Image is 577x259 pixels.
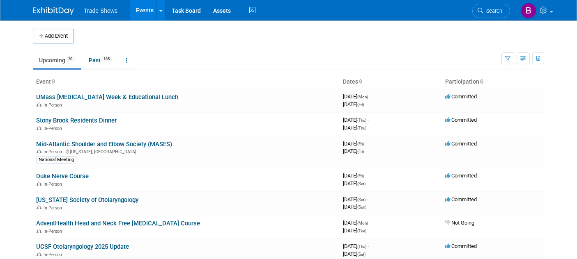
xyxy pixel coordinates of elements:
[343,204,366,210] span: [DATE]
[357,126,366,130] span: (Thu)
[37,229,41,233] img: In-Person Event
[343,148,364,154] span: [DATE]
[343,141,366,147] span: [DATE]
[357,252,366,257] span: (Sat)
[357,149,364,154] span: (Fri)
[365,173,366,179] span: -
[472,4,510,18] a: Search
[343,125,366,131] span: [DATE]
[343,251,366,257] span: [DATE]
[36,220,200,227] a: AdventHealth Head and Neck Free [MEDICAL_DATA] Course
[358,78,362,85] a: Sort by Start Date
[340,75,442,89] th: Dates
[44,229,64,234] span: In-Person
[343,227,366,234] span: [DATE]
[37,149,41,153] img: In-Person Event
[365,141,366,147] span: -
[44,149,64,154] span: In-Person
[36,93,178,101] a: UMass [MEDICAL_DATA] Week & Educational Lunch
[445,243,477,249] span: Committed
[357,174,364,178] span: (Fri)
[368,117,369,123] span: -
[445,93,477,100] span: Committed
[343,180,366,186] span: [DATE]
[445,141,477,147] span: Committed
[37,102,41,107] img: In-Person Event
[445,117,477,123] span: Committed
[343,93,370,100] span: [DATE]
[36,148,336,154] div: [US_STATE], [GEOGRAPHIC_DATA]
[357,95,368,99] span: (Mon)
[36,141,172,148] a: Mid-Atlantic Shoulder and Elbow Society (MASES)
[37,126,41,130] img: In-Person Event
[357,221,368,225] span: (Mon)
[343,117,369,123] span: [DATE]
[66,56,75,62] span: 20
[343,243,369,249] span: [DATE]
[36,156,76,164] div: National Meeting
[44,205,64,211] span: In-Person
[357,198,366,202] span: (Sat)
[483,8,502,14] span: Search
[44,252,64,257] span: In-Person
[33,75,340,89] th: Event
[44,102,64,108] span: In-Person
[36,173,89,180] a: Duke Nerve Course
[357,118,366,123] span: (Thu)
[445,220,474,226] span: Not Going
[343,173,366,179] span: [DATE]
[37,182,41,186] img: In-Person Event
[44,182,64,187] span: In-Person
[357,244,366,249] span: (Thu)
[33,52,81,68] a: Upcoming20
[84,7,117,14] span: Trade Shows
[445,196,477,202] span: Committed
[357,142,364,146] span: (Fri)
[37,205,41,209] img: In-Person Event
[369,220,370,226] span: -
[368,243,369,249] span: -
[83,52,118,68] a: Past185
[357,205,366,209] span: (Sun)
[343,101,364,107] span: [DATE]
[343,220,370,226] span: [DATE]
[479,78,483,85] a: Sort by Participation Type
[44,126,64,131] span: In-Person
[521,3,536,18] img: Becca Rensi
[343,196,368,202] span: [DATE]
[51,78,55,85] a: Sort by Event Name
[33,29,74,43] button: Add Event
[101,56,112,62] span: 185
[33,7,74,15] img: ExhibitDay
[357,229,366,233] span: (Tue)
[445,173,477,179] span: Committed
[357,102,364,107] span: (Fri)
[357,182,366,186] span: (Sat)
[369,93,370,100] span: -
[36,117,117,124] a: Stony Brook Residents Dinner
[367,196,368,202] span: -
[442,75,544,89] th: Participation
[36,243,129,250] a: UCSF Otolaryngology 2025 Update
[37,252,41,256] img: In-Person Event
[36,196,138,204] a: [US_STATE] Society of Otolaryngology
